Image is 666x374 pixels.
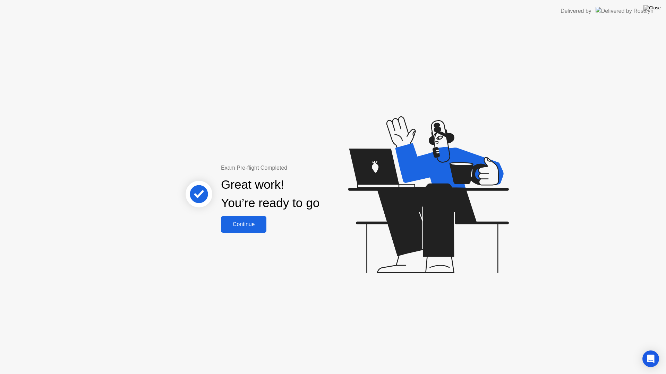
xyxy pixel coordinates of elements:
img: Delivered by Rosalyn [596,7,654,15]
div: Delivered by [561,7,591,15]
div: Exam Pre-flight Completed [221,164,364,172]
div: Open Intercom Messenger [642,350,659,367]
img: Close [643,5,661,11]
button: Continue [221,216,266,233]
div: Continue [223,221,264,228]
div: Great work! You’re ready to go [221,176,319,212]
